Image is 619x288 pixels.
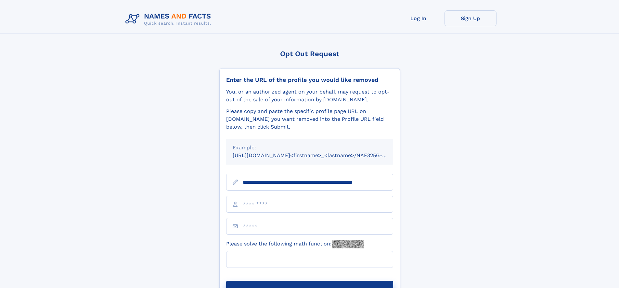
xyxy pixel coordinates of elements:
div: Please copy and paste the specific profile page URL on [DOMAIN_NAME] you want removed into the Pr... [226,107,393,131]
a: Log In [393,10,445,26]
div: Example: [233,144,387,152]
label: Please solve the following math function: [226,240,364,248]
small: [URL][DOMAIN_NAME]<firstname>_<lastname>/NAF325G-xxxxxxxx [233,152,406,158]
img: Logo Names and Facts [123,10,216,28]
a: Sign Up [445,10,496,26]
div: Enter the URL of the profile you would like removed [226,76,393,83]
div: You, or an authorized agent on your behalf, may request to opt-out of the sale of your informatio... [226,88,393,104]
div: Opt Out Request [219,50,400,58]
